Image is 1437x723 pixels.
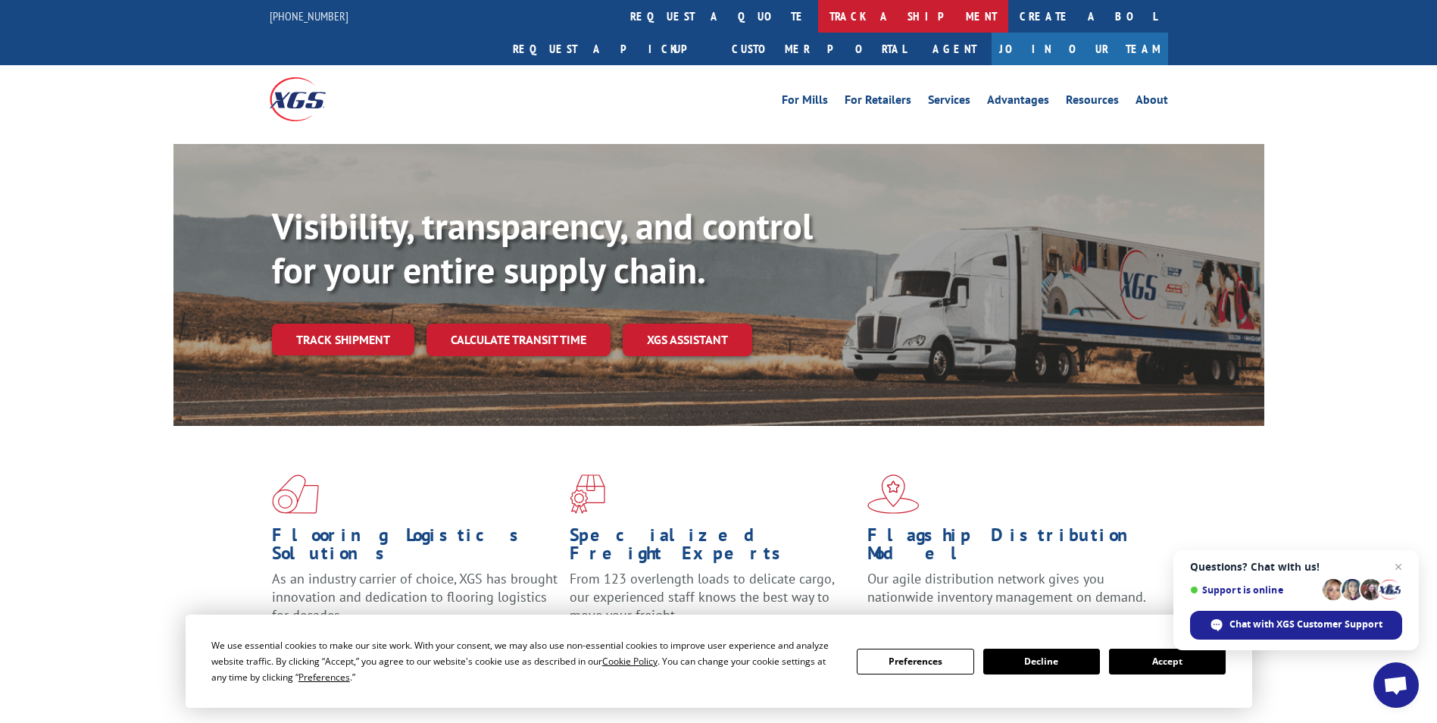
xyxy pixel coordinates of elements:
[570,474,605,514] img: xgs-icon-focused-on-flooring-red
[867,570,1146,606] span: Our agile distribution network gives you nationwide inventory management on demand.
[270,8,348,23] a: [PHONE_NUMBER]
[1109,649,1226,674] button: Accept
[1066,94,1119,111] a: Resources
[987,94,1049,111] a: Advantages
[298,671,350,684] span: Preferences
[917,33,992,65] a: Agent
[992,33,1168,65] a: Join Our Team
[272,324,414,355] a: Track shipment
[1190,611,1402,640] span: Chat with XGS Customer Support
[845,94,911,111] a: For Retailers
[1373,662,1419,708] a: Open chat
[1136,94,1168,111] a: About
[867,526,1154,570] h1: Flagship Distribution Model
[570,570,856,637] p: From 123 overlength loads to delicate cargo, our experienced staff knows the best way to move you...
[928,94,970,111] a: Services
[602,655,658,668] span: Cookie Policy
[720,33,917,65] a: Customer Portal
[857,649,973,674] button: Preferences
[272,570,558,624] span: As an industry carrier of choice, XGS has brought innovation and dedication to flooring logistics...
[272,202,813,293] b: Visibility, transparency, and control for your entire supply chain.
[1190,584,1317,596] span: Support is online
[867,474,920,514] img: xgs-icon-flagship-distribution-model-red
[623,324,752,356] a: XGS ASSISTANT
[782,94,828,111] a: For Mills
[272,474,319,514] img: xgs-icon-total-supply-chain-intelligence-red
[211,637,839,685] div: We use essential cookies to make our site work. With your consent, we may also use non-essential ...
[272,526,558,570] h1: Flooring Logistics Solutions
[983,649,1100,674] button: Decline
[570,526,856,570] h1: Specialized Freight Experts
[501,33,720,65] a: Request a pickup
[1190,561,1402,573] span: Questions? Chat with us!
[186,615,1252,708] div: Cookie Consent Prompt
[1229,618,1382,631] span: Chat with XGS Customer Support
[426,324,611,356] a: Calculate transit time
